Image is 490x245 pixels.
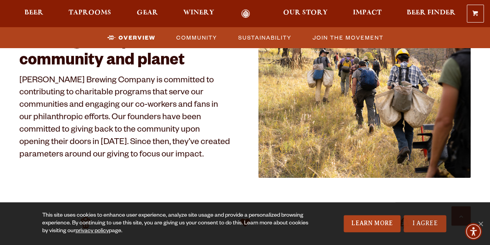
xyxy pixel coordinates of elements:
[64,9,116,18] a: Taprooms
[231,9,260,18] a: Odell Home
[348,9,387,18] a: Impact
[344,215,401,232] a: Learn More
[353,10,382,16] span: Impact
[234,32,296,43] a: Sustainability
[183,10,214,16] span: Winery
[308,32,387,43] a: Join the Movement
[407,10,456,16] span: Beer Finder
[313,32,383,43] span: Join the Movement
[402,9,461,18] a: Beer Finder
[42,212,313,235] div: This site uses cookies to enhance user experience, analyze site usage and provide a personalized ...
[278,9,333,18] a: Our Story
[137,10,158,16] span: Gear
[172,32,221,43] a: Community
[24,10,43,16] span: Beer
[178,9,219,18] a: Winery
[19,9,48,18] a: Beer
[238,32,292,43] span: Sustainability
[465,223,482,240] div: Accessibility Menu
[119,32,155,43] span: Overview
[132,9,163,18] a: Gear
[103,32,159,43] a: Overview
[19,75,232,162] p: [PERSON_NAME] Brewing Company is committed to contributing to charitable programs that serve our ...
[69,10,111,16] span: Taprooms
[76,228,109,235] a: privacy policy
[176,32,217,43] span: Community
[283,10,328,16] span: Our Story
[258,18,471,178] img: impact_1
[404,215,446,232] a: I Agree
[19,34,232,71] h2: Working to improve community and planet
